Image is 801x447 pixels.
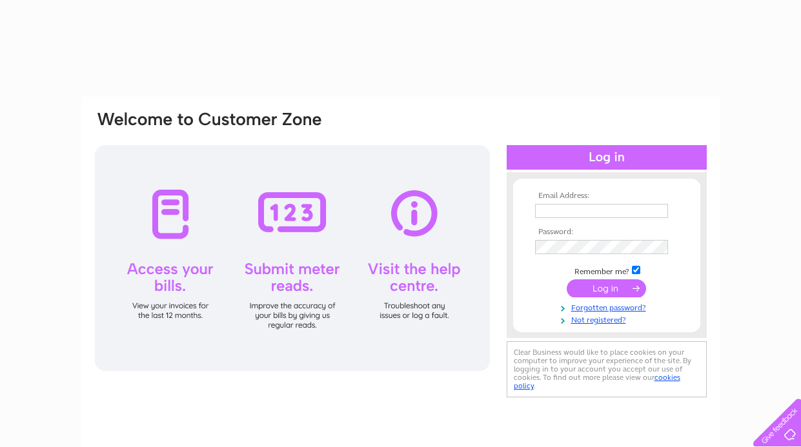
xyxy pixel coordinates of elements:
[532,228,682,237] th: Password:
[535,301,682,313] a: Forgotten password?
[532,264,682,277] td: Remember me?
[535,313,682,325] a: Not registered?
[514,373,680,390] a: cookies policy
[532,192,682,201] th: Email Address:
[567,279,646,297] input: Submit
[507,341,707,397] div: Clear Business would like to place cookies on your computer to improve your experience of the sit...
